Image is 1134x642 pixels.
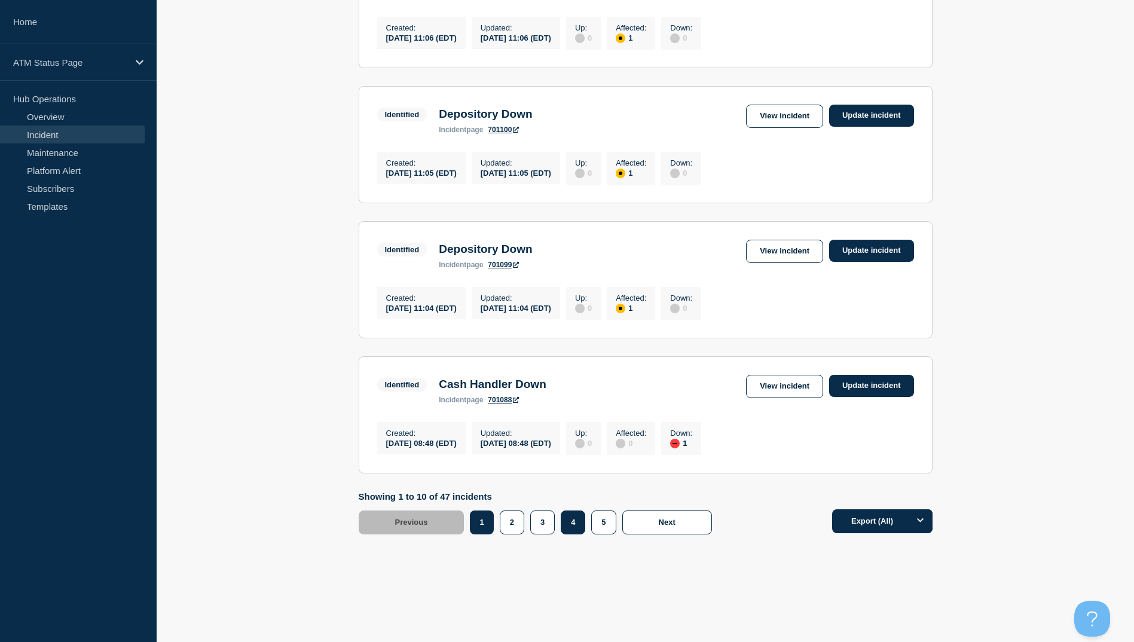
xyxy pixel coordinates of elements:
[481,158,551,167] p: Updated :
[386,167,457,178] div: [DATE] 11:05 (EDT)
[829,375,914,397] a: Update incident
[575,439,585,448] div: disabled
[909,509,933,533] button: Options
[481,429,551,438] p: Updated :
[575,304,585,313] div: disabled
[829,105,914,127] a: Update incident
[386,438,457,448] div: [DATE] 08:48 (EDT)
[575,438,592,448] div: 0
[575,23,592,32] p: Up :
[575,167,592,178] div: 0
[670,23,692,32] p: Down :
[832,509,933,533] button: Export (All)
[616,158,646,167] p: Affected :
[616,33,625,43] div: affected
[616,23,646,32] p: Affected :
[670,438,692,448] div: 1
[530,510,555,534] button: 3
[439,126,483,134] p: page
[616,304,625,313] div: affected
[616,294,646,302] p: Affected :
[377,243,427,256] span: Identified
[470,510,493,534] button: 1
[439,261,483,269] p: page
[439,378,546,391] h3: Cash Handler Down
[439,396,466,404] span: incident
[481,302,551,313] div: [DATE] 11:04 (EDT)
[439,108,532,121] h3: Depository Down
[616,169,625,178] div: affected
[359,491,718,502] p: Showing 1 to 10 of 47 incidents
[377,108,427,121] span: Identified
[670,302,692,313] div: 0
[500,510,524,534] button: 2
[439,126,466,134] span: incident
[481,438,551,448] div: [DATE] 08:48 (EDT)
[670,439,680,448] div: down
[616,167,646,178] div: 1
[670,304,680,313] div: disabled
[386,23,457,32] p: Created :
[575,158,592,167] p: Up :
[377,378,427,392] span: Identified
[575,169,585,178] div: disabled
[575,429,592,438] p: Up :
[575,294,592,302] p: Up :
[439,243,532,256] h3: Depository Down
[670,169,680,178] div: disabled
[670,294,692,302] p: Down :
[746,375,823,398] a: View incident
[616,438,646,448] div: 0
[386,294,457,302] p: Created :
[616,439,625,448] div: disabled
[746,240,823,263] a: View incident
[670,158,692,167] p: Down :
[670,33,680,43] div: disabled
[591,510,616,534] button: 5
[616,32,646,43] div: 1
[386,302,457,313] div: [DATE] 11:04 (EDT)
[670,167,692,178] div: 0
[561,510,585,534] button: 4
[481,167,551,178] div: [DATE] 11:05 (EDT)
[386,32,457,42] div: [DATE] 11:06 (EDT)
[575,33,585,43] div: disabled
[829,240,914,262] a: Update incident
[395,518,428,527] span: Previous
[622,510,712,534] button: Next
[746,105,823,128] a: View incident
[439,396,483,404] p: page
[386,158,457,167] p: Created :
[488,261,519,269] a: 701099
[616,429,646,438] p: Affected :
[616,302,646,313] div: 1
[659,518,675,527] span: Next
[575,32,592,43] div: 0
[1074,601,1110,637] iframe: Help Scout Beacon - Open
[481,32,551,42] div: [DATE] 11:06 (EDT)
[359,510,464,534] button: Previous
[386,429,457,438] p: Created :
[670,429,692,438] p: Down :
[13,57,128,68] p: ATM Status Page
[439,261,466,269] span: incident
[488,396,519,404] a: 701088
[575,302,592,313] div: 0
[481,23,551,32] p: Updated :
[670,32,692,43] div: 0
[488,126,519,134] a: 701100
[481,294,551,302] p: Updated :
